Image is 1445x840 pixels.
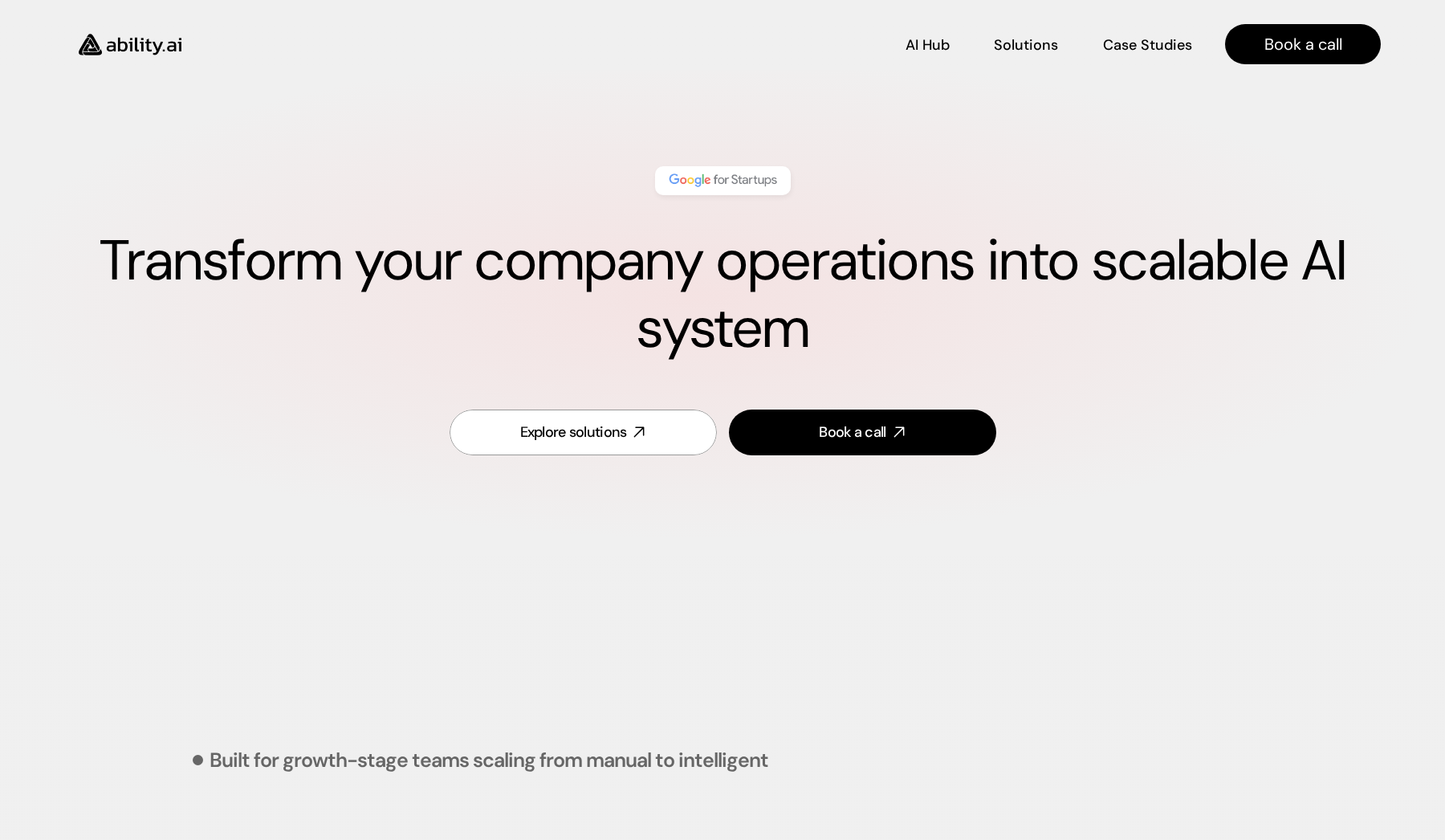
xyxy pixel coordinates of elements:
h1: Transform your company operations into scalable AI system [64,227,1381,362]
p: Built for growth-stage teams scaling from manual to intelligent [210,750,768,770]
p: Solutions [994,35,1058,55]
p: Book a call [1264,33,1342,55]
p: AI Hub [906,35,950,55]
nav: Main navigation [204,24,1381,64]
a: Book a call [729,410,996,455]
div: Explore solutions [520,422,627,442]
a: Solutions [994,31,1058,59]
div: Book a call [819,422,885,442]
p: Case Studies [1103,35,1192,55]
a: Explore solutions [450,410,717,455]
a: AI Hub [906,31,950,59]
a: Book a call [1225,24,1381,64]
a: Case Studies [1102,31,1193,59]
